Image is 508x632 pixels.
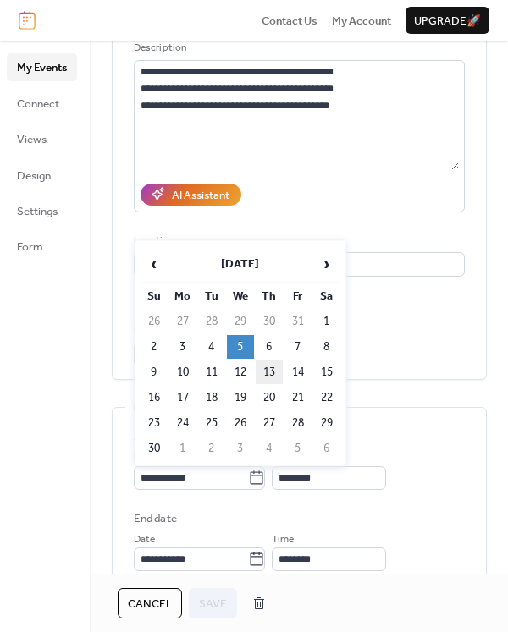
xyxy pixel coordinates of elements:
[406,7,489,34] button: Upgrade🚀
[141,184,241,206] button: AI Assistant
[198,386,225,409] td: 18
[284,335,312,359] td: 7
[284,360,312,384] td: 14
[7,197,77,224] a: Settings
[128,596,172,613] span: Cancel
[141,247,167,281] span: ‹
[256,411,283,435] td: 27
[118,588,182,618] button: Cancel
[227,437,254,460] td: 3
[313,310,340,333] td: 1
[7,233,77,260] a: Form
[134,531,155,548] span: Date
[227,360,254,384] td: 12
[198,310,225,333] td: 28
[313,386,340,409] td: 22
[169,284,196,308] th: Mo
[169,335,196,359] td: 3
[17,131,47,148] span: Views
[172,187,229,204] div: AI Assistant
[141,284,168,308] th: Su
[169,310,196,333] td: 27
[7,53,77,80] a: My Events
[141,386,168,409] td: 16
[227,386,254,409] td: 19
[256,437,283,460] td: 4
[17,168,51,184] span: Design
[256,284,283,308] th: Th
[227,411,254,435] td: 26
[198,437,225,460] td: 2
[256,310,283,333] td: 30
[134,40,461,57] div: Description
[262,12,317,29] a: Contact Us
[256,335,283,359] td: 6
[414,13,481,30] span: Upgrade 🚀
[284,437,312,460] td: 5
[17,203,58,220] span: Settings
[198,335,225,359] td: 4
[198,360,225,384] td: 11
[227,335,254,359] td: 5
[256,360,283,384] td: 13
[141,335,168,359] td: 2
[227,310,254,333] td: 29
[284,284,312,308] th: Fr
[313,335,340,359] td: 8
[169,386,196,409] td: 17
[313,360,340,384] td: 15
[169,246,312,283] th: [DATE]
[141,411,168,435] td: 23
[227,284,254,308] th: We
[332,12,391,29] a: My Account
[256,386,283,409] td: 20
[272,531,294,548] span: Time
[169,437,196,460] td: 1
[141,437,168,460] td: 30
[17,59,67,76] span: My Events
[134,510,177,527] div: End date
[262,13,317,30] span: Contact Us
[313,437,340,460] td: 6
[7,90,77,117] a: Connect
[284,411,312,435] td: 28
[134,233,461,250] div: Location
[17,96,59,113] span: Connect
[19,11,36,30] img: logo
[284,310,312,333] td: 31
[198,284,225,308] th: Tu
[141,360,168,384] td: 9
[141,310,168,333] td: 26
[169,411,196,435] td: 24
[313,284,340,308] th: Sa
[198,411,225,435] td: 25
[17,239,43,256] span: Form
[7,162,77,189] a: Design
[314,247,340,281] span: ›
[7,125,77,152] a: Views
[313,411,340,435] td: 29
[169,360,196,384] td: 10
[332,13,391,30] span: My Account
[284,386,312,409] td: 21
